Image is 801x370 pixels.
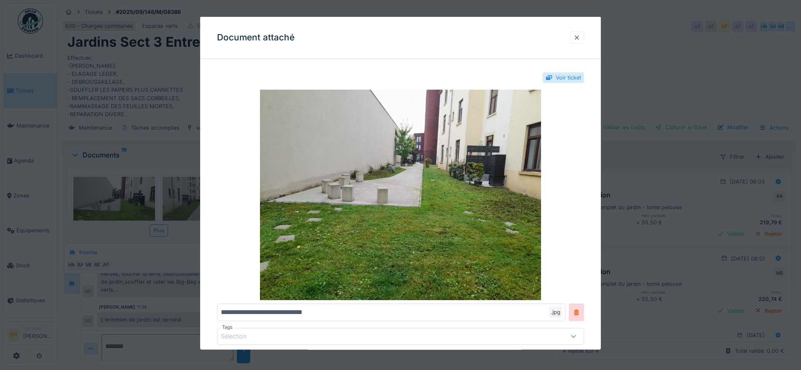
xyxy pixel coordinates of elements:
[220,324,234,331] label: Tags
[217,32,295,43] h3: Document attaché
[221,332,259,341] div: Sélection
[556,74,581,82] div: Voir ticket
[549,306,562,318] div: .jpg
[217,90,584,300] img: 5a2e2d96-923b-4350-8885-73793bb5ccc6-17597428108575382443777918175994.jpg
